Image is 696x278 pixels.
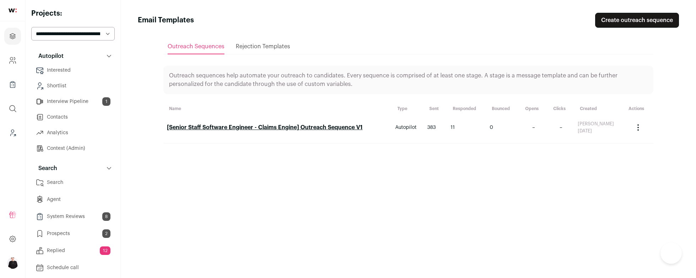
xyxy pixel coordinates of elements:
[31,161,115,175] button: Search
[660,242,682,264] iframe: Help Scout Beacon - Open
[102,229,110,238] span: 2
[163,105,392,112] th: Name
[447,105,486,112] th: Responded
[31,227,115,241] a: Prospects2
[486,105,519,112] th: Bounced
[4,76,21,93] a: Company Lists
[486,112,519,143] td: 0
[623,105,653,112] th: Actions
[551,124,571,131] div: –
[520,105,548,112] th: Opens
[31,110,115,124] a: Contacts
[167,125,363,130] a: [Senior Staff Software Engineer - Claims Engine] Outreach Sequence V1
[100,246,110,255] span: 12
[31,126,115,140] a: Analytics
[447,112,486,143] td: 11
[31,94,115,109] a: Interview Pipeline1
[31,175,115,190] a: Search
[548,105,574,112] th: Clicks
[31,9,115,18] h2: Projects:
[9,9,17,12] img: wellfound-shorthand-0d5821cbd27db2630d0214b213865d53afaa358527fdda9d0ea32b1df1b89c2c.svg
[31,244,115,258] a: Replied12
[578,128,619,134] div: [DATE]
[392,105,424,112] th: Type
[102,212,110,221] span: 8
[7,257,18,269] img: 9240684-medium_jpg
[4,28,21,45] a: Projects
[34,52,64,60] p: Autopilot
[168,44,224,49] span: Outreach Sequences
[424,105,447,112] th: Sent
[424,112,447,143] td: 383
[4,124,21,141] a: Leads (Backoffice)
[31,261,115,275] a: Schedule call
[236,39,290,54] a: Rejection Templates
[34,164,57,173] p: Search
[4,52,21,69] a: Company and ATS Settings
[31,63,115,77] a: Interested
[574,105,623,112] th: Created
[392,112,424,143] td: Autopilot
[31,192,115,207] a: Agent
[102,97,110,106] span: 1
[7,257,18,269] button: Open dropdown
[236,44,290,49] span: Rejection Templates
[578,121,619,127] div: [PERSON_NAME]
[31,141,115,156] a: Context (Admin)
[595,13,679,28] a: Create outreach sequence
[138,15,194,25] h1: Email Templates
[630,119,647,136] button: Actions
[31,209,115,224] a: System Reviews8
[523,124,544,131] div: –
[31,79,115,93] a: Shortlist
[163,66,653,94] div: Outreach sequences help automate your outreach to candidates. Every sequence is comprised of at l...
[31,49,115,63] button: Autopilot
